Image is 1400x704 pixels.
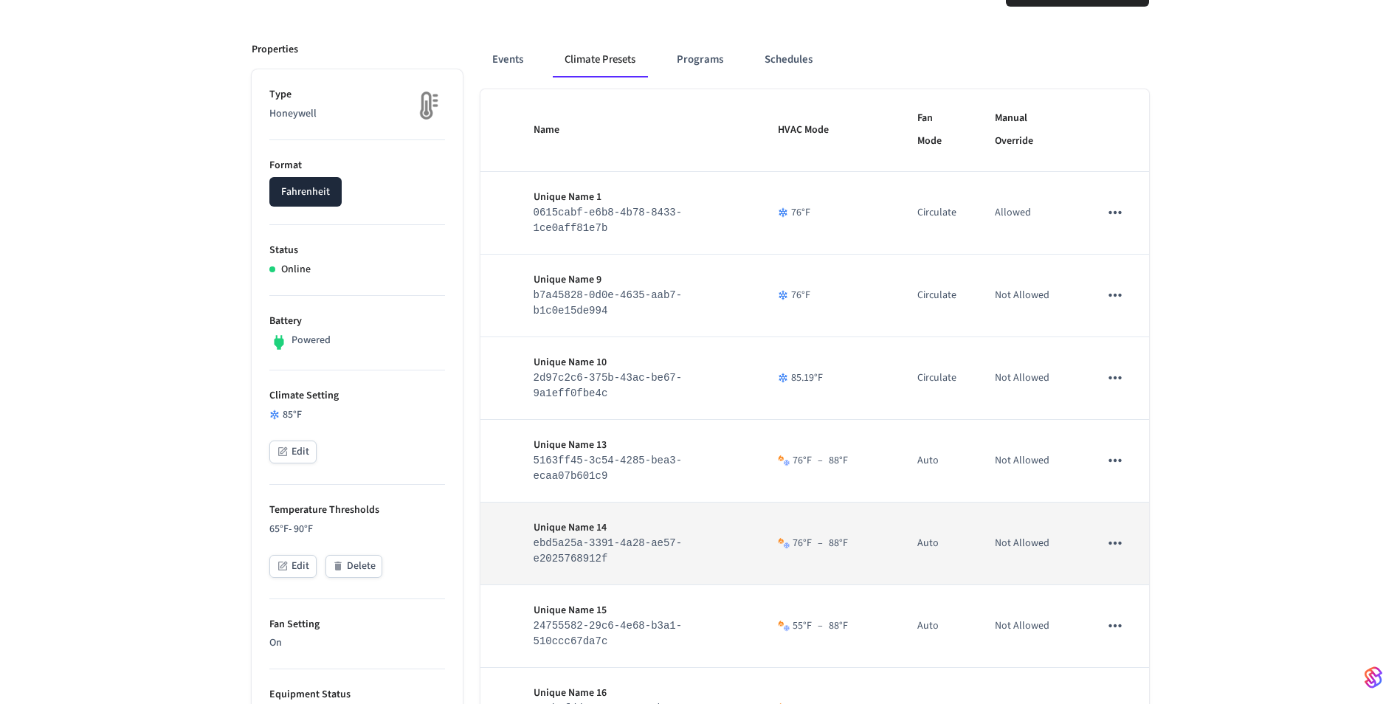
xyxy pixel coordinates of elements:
[534,272,742,288] p: Unique Name 9
[760,89,900,172] th: HVAC Mode
[793,618,848,634] div: 55 °F 88 °F
[793,536,848,551] div: 76 °F 88 °F
[292,333,331,348] p: Powered
[269,177,342,207] button: Fahrenheit
[269,617,445,632] p: Fan Setting
[778,205,882,221] div: 76 °F
[516,89,760,172] th: Name
[778,455,790,466] img: Heat Cool
[977,172,1083,255] td: Allowed
[977,503,1083,585] td: Not Allowed
[534,537,683,565] code: ebd5a25a-3391-4a28-ae57-e2025768912f
[900,89,977,172] th: Fan Mode
[269,407,445,423] div: 85 °F
[793,453,848,469] div: 76 °F 88 °F
[269,314,445,329] p: Battery
[534,438,742,453] p: Unique Name 13
[480,42,535,77] button: Events
[900,337,977,420] td: Circulate
[534,686,742,701] p: Unique Name 16
[252,42,298,58] p: Properties
[977,337,1083,420] td: Not Allowed
[900,503,977,585] td: Auto
[269,158,445,173] p: Format
[269,687,445,703] p: Equipment Status
[900,585,977,668] td: Auto
[778,620,790,632] img: Heat Cool
[900,255,977,337] td: Circulate
[665,42,735,77] button: Programs
[534,207,683,234] code: 0615cabf-e6b8-4b78-8433-1ce0aff81e7b
[534,355,742,370] p: Unique Name 10
[269,503,445,518] p: Temperature Thresholds
[534,603,742,618] p: Unique Name 15
[977,420,1083,503] td: Not Allowed
[778,288,882,303] div: 76 °F
[269,555,317,578] button: Edit
[281,262,311,277] p: Online
[818,453,823,469] span: –
[269,243,445,258] p: Status
[269,106,445,122] p: Honeywell
[325,555,382,578] button: Delete
[269,87,445,103] p: Type
[534,620,683,647] code: 24755582-29c6-4e68-b3a1-510ccc67da7c
[778,537,790,549] img: Heat Cool
[408,87,445,124] img: thermostat_fallback
[818,618,823,634] span: –
[900,420,977,503] td: Auto
[534,455,683,482] code: 5163ff45-3c54-4285-bea3-ecaa07b601c9
[553,42,647,77] button: Climate Presets
[778,370,882,386] div: 85.19 °F
[900,172,977,255] td: Circulate
[534,289,683,317] code: b7a45828-0d0e-4635-aab7-b1c0e15de994
[269,522,445,537] p: 65 °F - 90 °F
[269,441,317,463] button: Edit
[534,520,742,536] p: Unique Name 14
[977,585,1083,668] td: Not Allowed
[269,635,445,651] p: On
[1365,666,1382,689] img: SeamLogoGradient.69752ec5.svg
[753,42,824,77] button: Schedules
[534,190,742,205] p: Unique Name 1
[534,372,683,399] code: 2d97c2c6-375b-43ac-be67-9a1eff0fbe4c
[818,536,823,551] span: –
[977,89,1083,172] th: Manual Override
[269,388,445,404] p: Climate Setting
[977,255,1083,337] td: Not Allowed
